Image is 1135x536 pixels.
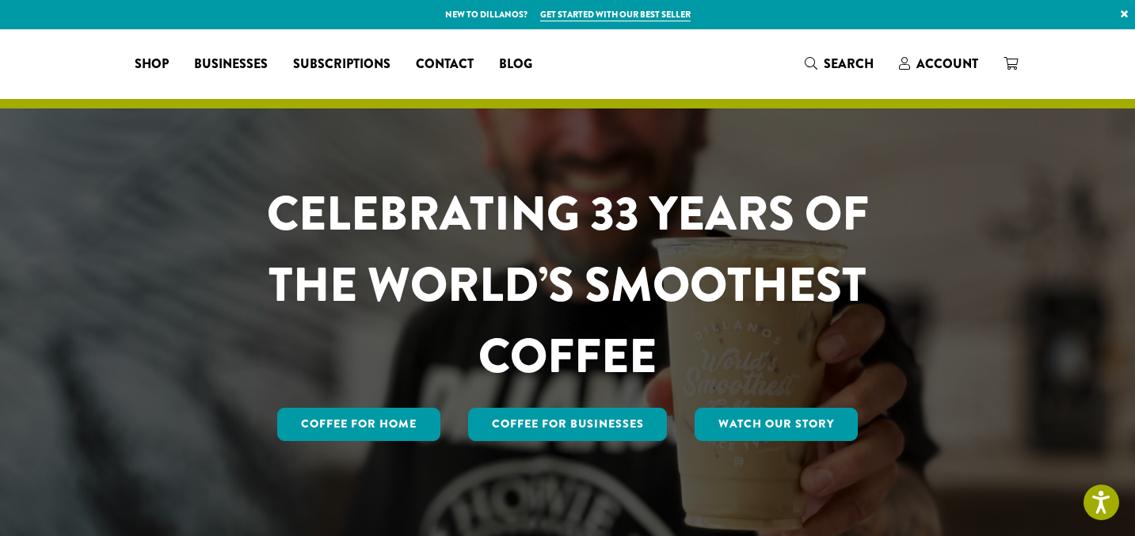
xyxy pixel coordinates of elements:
[416,55,474,74] span: Contact
[499,55,532,74] span: Blog
[277,408,440,441] a: Coffee for Home
[824,55,874,73] span: Search
[122,51,181,77] a: Shop
[220,178,916,392] h1: CELEBRATING 33 YEARS OF THE WORLD’S SMOOTHEST COFFEE
[916,55,978,73] span: Account
[468,408,668,441] a: Coffee For Businesses
[792,51,886,77] a: Search
[135,55,169,74] span: Shop
[194,55,268,74] span: Businesses
[695,408,858,441] a: Watch Our Story
[293,55,390,74] span: Subscriptions
[540,8,691,21] a: Get started with our best seller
